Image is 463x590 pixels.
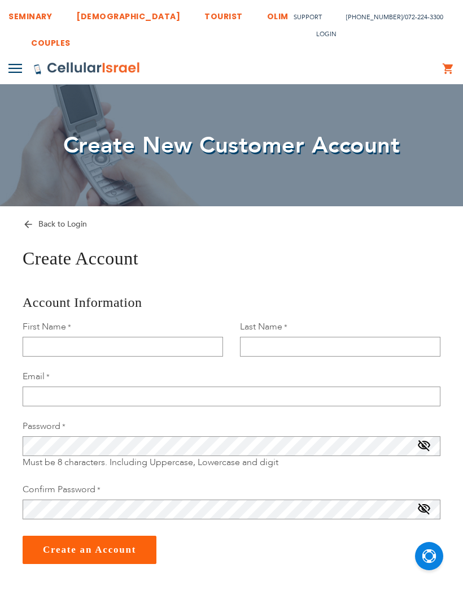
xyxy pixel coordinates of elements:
[8,64,22,73] img: Toggle Menu
[240,320,282,333] span: Last Name
[38,219,87,229] span: Back to Login
[8,3,52,24] a: SEMINARY
[23,483,95,496] span: Confirm Password
[43,544,136,555] span: Create an Account
[23,337,223,357] input: First Name
[267,3,289,24] a: OLIM
[346,13,403,21] a: [PHONE_NUMBER]
[23,370,45,383] span: Email
[23,387,440,406] input: Email
[23,320,66,333] span: First Name
[31,29,71,50] a: COUPLES
[23,420,60,432] span: Password
[23,536,156,564] button: Create an Account
[405,13,443,21] a: 072-224-3300
[23,456,278,468] span: Must be 8 characters. Including Uppercase, Lowercase and digit
[23,219,87,229] a: Back to Login
[33,62,141,75] img: Cellular Israel Logo
[294,13,322,21] a: Support
[23,248,138,268] span: Create Account
[63,130,400,161] span: Create New Customer Account
[335,9,443,25] li: /
[76,3,180,24] a: [DEMOGRAPHIC_DATA]
[23,293,440,312] h3: Account Information
[204,3,243,24] a: TOURIST
[316,30,337,38] span: Login
[240,337,440,357] input: Last Name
